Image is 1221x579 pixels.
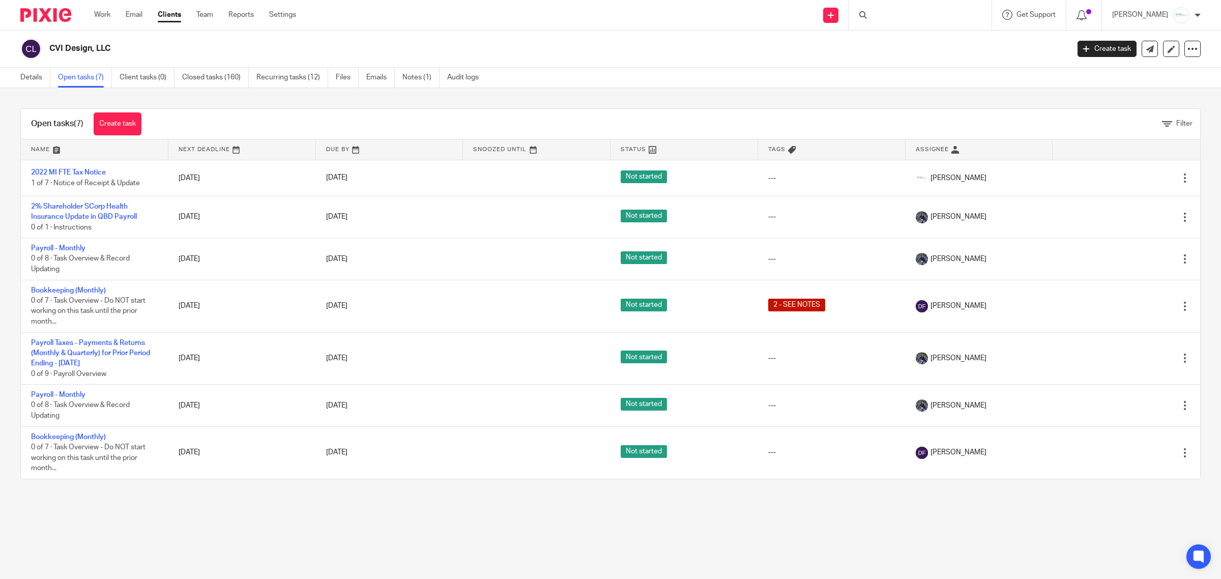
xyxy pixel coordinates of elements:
[256,68,328,88] a: Recurring tasks (12)
[158,10,181,20] a: Clients
[31,433,106,441] a: Bookkeeping (Monthly)
[31,297,146,325] span: 0 of 7 · Task Overview - Do NOT start working on this task until the prior month...
[768,353,895,363] div: ---
[1016,11,1056,18] span: Get Support
[447,68,486,88] a: Audit logs
[916,399,928,412] img: 20210918_184149%20(2).jpg
[196,10,213,20] a: Team
[126,10,142,20] a: Email
[1112,10,1168,20] p: [PERSON_NAME]
[31,370,106,378] span: 0 of 9 · Payroll Overview
[31,339,150,367] a: Payroll Taxes - Payments & Returns (Monthly & Quarterly) for Prior Period Ending - [DATE]
[20,38,42,60] img: svg%3E
[326,213,347,220] span: [DATE]
[31,180,140,187] span: 1 of 7 · Notice of Receipt & Update
[168,426,316,479] td: [DATE]
[621,251,667,264] span: Not started
[1173,7,1189,23] img: _Logo.png
[931,301,986,311] span: [PERSON_NAME]
[58,68,112,88] a: Open tasks (7)
[326,255,347,263] span: [DATE]
[621,398,667,411] span: Not started
[326,449,347,456] span: [DATE]
[931,353,986,363] span: [PERSON_NAME]
[768,147,786,152] span: Tags
[49,43,860,54] h2: CVI Design, LLC
[931,254,986,264] span: [PERSON_NAME]
[931,173,986,183] span: [PERSON_NAME]
[31,402,130,420] span: 0 of 8 · Task Overview & Record Updating
[768,400,895,411] div: ---
[326,355,347,362] span: [DATE]
[168,385,316,426] td: [DATE]
[402,68,440,88] a: Notes (1)
[768,212,895,222] div: ---
[916,253,928,265] img: 20210918_184149%20(2).jpg
[31,119,83,129] h1: Open tasks
[31,245,85,252] a: Payroll - Monthly
[621,170,667,183] span: Not started
[31,224,92,231] span: 0 of 1 · Instructions
[326,303,347,310] span: [DATE]
[20,68,50,88] a: Details
[916,352,928,364] img: 20210918_184149%20(2).jpg
[768,173,895,183] div: ---
[20,8,71,22] img: Pixie
[31,287,106,294] a: Bookkeeping (Monthly)
[1078,41,1137,57] a: Create task
[916,300,928,312] img: svg%3E
[916,211,928,223] img: 20210918_184149%20(2).jpg
[621,351,667,363] span: Not started
[31,444,146,472] span: 0 of 7 · Task Overview - Do NOT start working on this task until the prior month...
[916,172,928,184] img: _Logo.png
[74,120,83,128] span: (7)
[621,299,667,311] span: Not started
[168,332,316,385] td: [DATE]
[168,238,316,280] td: [DATE]
[31,203,137,220] a: 2% Shareholder SCorp Health Insurance Update in QBD Payroll
[269,10,296,20] a: Settings
[768,299,825,311] span: 2 - SEE NOTES
[931,447,986,457] span: [PERSON_NAME]
[916,447,928,459] img: svg%3E
[168,160,316,196] td: [DATE]
[768,447,895,457] div: ---
[326,175,347,182] span: [DATE]
[31,391,85,398] a: Payroll - Monthly
[94,10,110,20] a: Work
[168,196,316,238] td: [DATE]
[931,212,986,222] span: [PERSON_NAME]
[326,402,347,409] span: [DATE]
[931,400,986,411] span: [PERSON_NAME]
[621,147,646,152] span: Status
[120,68,175,88] a: Client tasks (0)
[168,280,316,332] td: [DATE]
[473,147,527,152] span: Snoozed Until
[768,254,895,264] div: ---
[182,68,249,88] a: Closed tasks (160)
[1176,120,1193,127] span: Filter
[621,210,667,222] span: Not started
[621,445,667,458] span: Not started
[228,10,254,20] a: Reports
[336,68,359,88] a: Files
[366,68,395,88] a: Emails
[31,255,130,273] span: 0 of 8 · Task Overview & Record Updating
[31,169,106,176] a: 2022 MI FTE Tax Notice
[94,112,141,135] a: Create task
